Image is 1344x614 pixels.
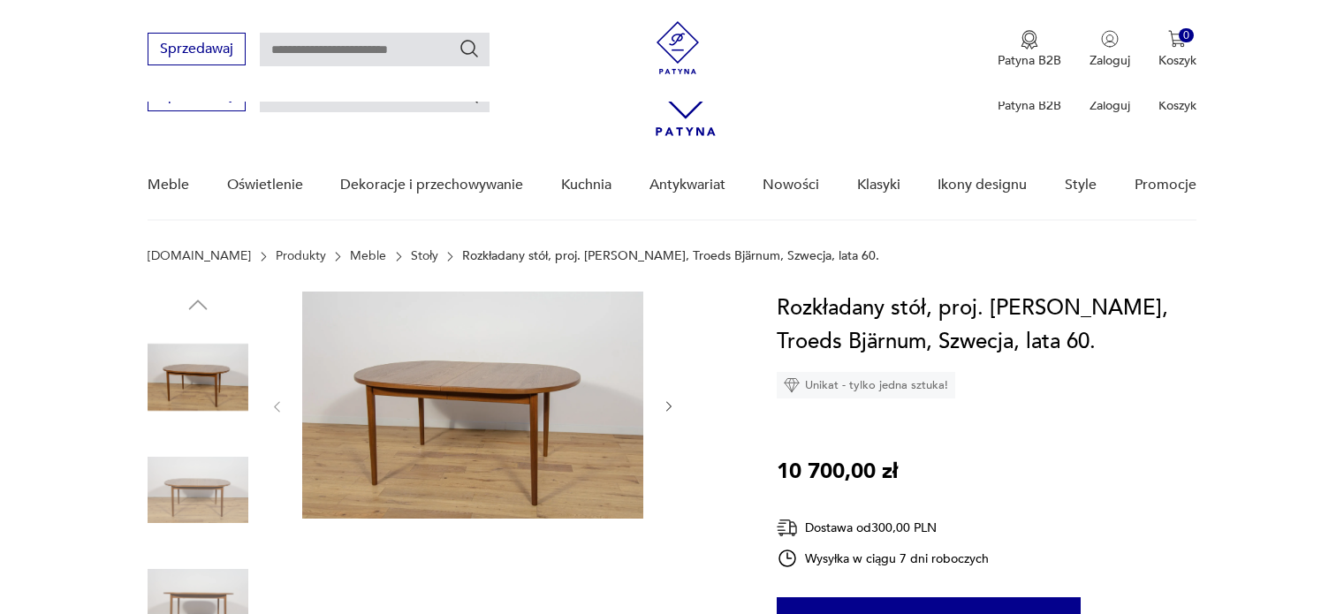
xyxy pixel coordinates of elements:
[1135,151,1196,219] a: Promocje
[649,151,725,219] a: Antykwariat
[302,292,643,519] img: Zdjęcie produktu Rozkładany stół, proj. N. Jonsson, Troeds Bjärnum, Szwecja, lata 60.
[462,249,879,263] p: Rozkładany stół, proj. [PERSON_NAME], Troeds Bjärnum, Szwecja, lata 60.
[1090,30,1130,69] button: Zaloguj
[784,377,800,393] img: Ikona diamentu
[777,517,989,539] div: Dostawa od 300,00 PLN
[148,151,189,219] a: Meble
[148,90,246,102] a: Sprzedawaj
[998,30,1061,69] a: Ikona medaluPatyna B2B
[777,548,989,569] div: Wysyłka w ciągu 7 dni roboczych
[1065,151,1097,219] a: Style
[561,151,611,219] a: Kuchnia
[938,151,1027,219] a: Ikony designu
[777,455,898,489] p: 10 700,00 zł
[340,151,523,219] a: Dekoracje i przechowywanie
[777,517,798,539] img: Ikona dostawy
[1101,30,1119,48] img: Ikonka użytkownika
[411,249,438,263] a: Stoły
[763,151,819,219] a: Nowości
[651,21,704,74] img: Patyna - sklep z meblami i dekoracjami vintage
[276,249,326,263] a: Produkty
[1168,30,1186,48] img: Ikona koszyka
[1158,30,1196,69] button: 0Koszyk
[1158,97,1196,114] p: Koszyk
[1158,52,1196,69] p: Koszyk
[1090,52,1130,69] p: Zaloguj
[1090,97,1130,114] p: Zaloguj
[777,292,1196,359] h1: Rozkładany stół, proj. [PERSON_NAME], Troeds Bjärnum, Szwecja, lata 60.
[350,249,386,263] a: Meble
[227,151,303,219] a: Oświetlenie
[998,30,1061,69] button: Patyna B2B
[148,44,246,57] a: Sprzedawaj
[148,327,248,428] img: Zdjęcie produktu Rozkładany stół, proj. N. Jonsson, Troeds Bjärnum, Szwecja, lata 60.
[777,372,955,398] div: Unikat - tylko jedna sztuka!
[998,97,1061,114] p: Patyna B2B
[459,38,480,59] button: Szukaj
[998,52,1061,69] p: Patyna B2B
[1179,28,1194,43] div: 0
[857,151,900,219] a: Klasyki
[148,33,246,65] button: Sprzedawaj
[1021,30,1038,49] img: Ikona medalu
[148,249,251,263] a: [DOMAIN_NAME]
[148,440,248,541] img: Zdjęcie produktu Rozkładany stół, proj. N. Jonsson, Troeds Bjärnum, Szwecja, lata 60.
